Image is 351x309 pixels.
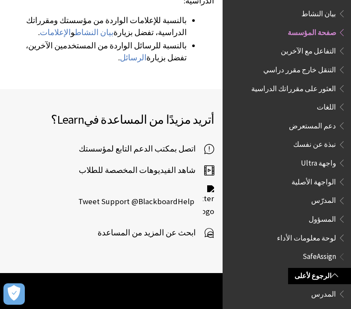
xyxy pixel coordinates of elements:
h2: أتريد مزيدًا من المساعدة في ؟ [9,110,214,128]
a: الرجوع لأعلى [288,268,351,284]
span: Learn [57,112,84,127]
span: نبذة عن نفسك [293,137,336,149]
button: Open Preferences [3,283,25,305]
span: Tweet Support @BlackboardHelp [78,195,203,208]
a: الإعلامات [40,27,71,38]
span: لوحة معلومات الأداء [277,231,336,242]
span: المسؤول [309,212,336,223]
span: صفحة المؤسسة [288,25,336,37]
span: بيان النشاط [301,6,336,18]
span: المدرّس [311,193,336,205]
span: ابحث عن المزيد من المساعدة [98,226,204,239]
span: اللغات [317,100,336,111]
a: بيان النشاط [75,27,113,38]
li: بالنسبة للإعلامات الواردة من مؤسستك ومقرراتك الدراسية، تفضل بزيارة و . [9,15,187,39]
span: اتصل بمكتب الدعم التابع لمؤسستك [79,143,204,155]
span: واجهة Ultra [301,156,336,167]
span: التفاعل مع الآخرين [281,44,336,55]
span: الواجهة الأصلية [292,175,336,186]
img: Twitter logo [203,185,214,218]
span: العثور على مقرراتك الدراسية [251,81,336,93]
a: اتصل بمكتب الدعم التابع لمؤسستك [79,143,214,155]
a: شاهد الفيديوهات المخصصة للطلاب [79,164,214,177]
a: Twitter logo Tweet Support @BlackboardHelp [78,185,214,218]
li: بالنسبة للرسائل الواردة من المستخدمين الآخرين، تفضل بزيارة . [9,40,187,64]
span: التنقل خارج مقرر دراسي [263,62,336,74]
span: شاهد الفيديوهات المخصصة للطلاب [79,164,204,177]
span: المدرس [311,287,336,298]
span: دعم المستعرض [289,119,336,130]
span: SafeAssign [303,250,336,261]
a: ابحث عن المزيد من المساعدة [98,226,214,239]
a: الرسائل [120,53,146,63]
